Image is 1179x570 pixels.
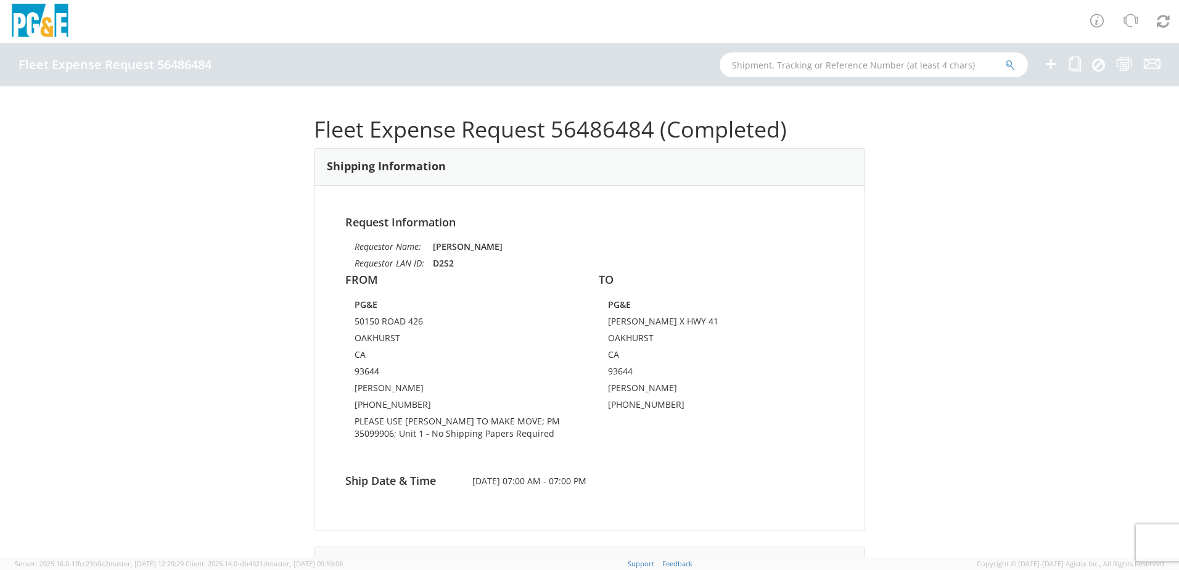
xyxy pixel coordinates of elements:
td: 93644 [608,365,824,382]
td: CA [355,349,571,365]
td: 93644 [355,365,571,382]
h4: TO [599,274,834,286]
span: Client: 2025.14.0-db4321d [186,559,343,568]
h4: Request Information [345,217,834,229]
td: [PERSON_NAME] X HWY 41 [608,315,824,332]
strong: [PERSON_NAME] [433,241,503,252]
i: Requestor LAN ID: [355,257,424,269]
h4: Ship Date & Time [336,475,463,487]
td: [PHONE_NUMBER] [355,399,571,415]
span: master, [DATE] 09:59:06 [268,559,343,568]
span: master, [DATE] 12:29:29 [109,559,184,568]
h4: Fleet Expense Request 56486484 [18,58,212,72]
td: OAKHURST [355,332,571,349]
strong: D2S2 [433,257,454,269]
td: OAKHURST [608,332,824,349]
input: Shipment, Tracking or Reference Number (at least 4 chars) [720,52,1028,77]
span: Copyright © [DATE]-[DATE] Agistix Inc., All Rights Reserved [977,559,1164,569]
h4: FROM [345,274,580,286]
h1: Fleet Expense Request 56486484 (Completed) [314,117,865,142]
i: Requestor Name: [355,241,421,252]
td: [PERSON_NAME] [608,382,824,399]
strong: PG&E [355,299,377,310]
span: [DATE] 07:00 AM - 07:00 PM [463,475,717,487]
td: [PERSON_NAME] [355,382,571,399]
a: Feedback [662,559,692,568]
strong: PG&E [608,299,631,310]
img: pge-logo-06675f144f4cfa6a6814.png [9,4,71,40]
h3: Shipping Information [327,160,446,173]
td: [PHONE_NUMBER] [608,399,824,415]
td: CA [608,349,824,365]
span: Server: 2025.16.0-1ffcc23b9e2 [15,559,184,568]
td: 50150 ROAD 426 [355,315,571,332]
td: PLEASE USE [PERSON_NAME] TO MAKE MOVE; PM 35099906; Unit 1 - No Shipping Papers Required [355,415,571,444]
a: Support [628,559,654,568]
